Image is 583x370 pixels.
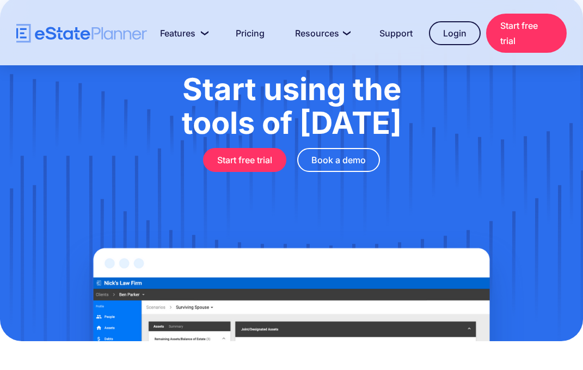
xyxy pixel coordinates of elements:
[297,148,380,172] a: Book a demo
[486,14,567,53] a: Start free trial
[223,22,276,44] a: Pricing
[366,22,424,44] a: Support
[16,24,147,43] a: home
[147,22,217,44] a: Features
[429,21,481,45] a: Login
[282,22,361,44] a: Resources
[203,148,286,172] a: Start free trial
[54,72,529,140] h1: Start using the tools of [DATE]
